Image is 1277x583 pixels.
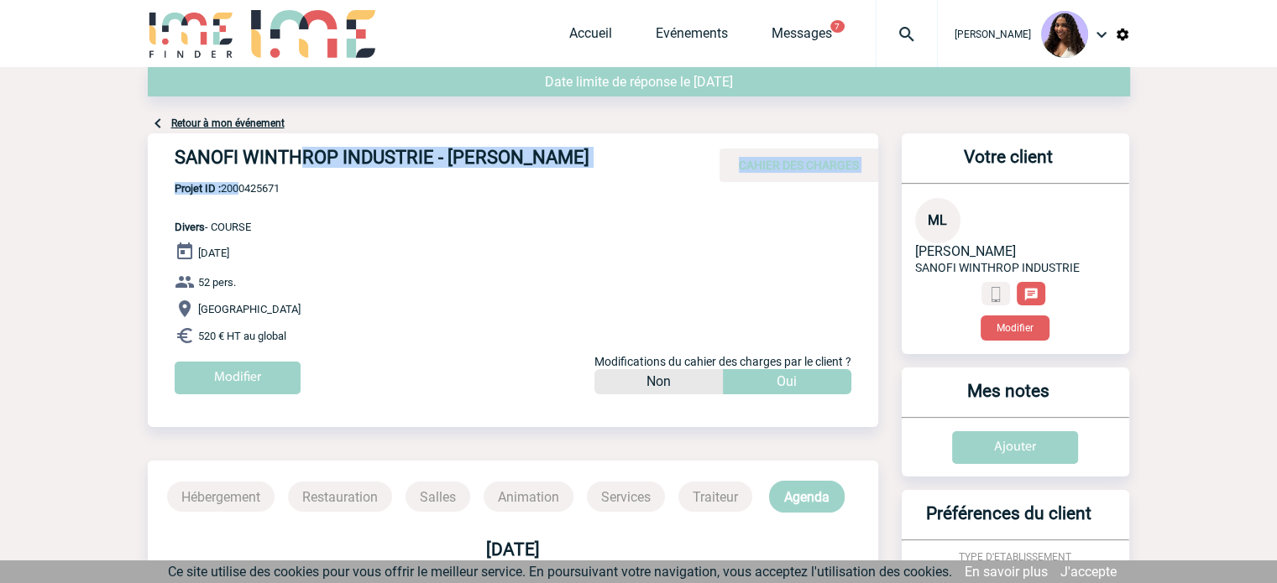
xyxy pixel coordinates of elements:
[646,369,671,394] p: Non
[955,29,1031,40] span: [PERSON_NAME]
[406,481,470,512] p: Salles
[952,431,1078,464] input: Ajouter
[981,315,1049,341] button: Modifier
[656,25,728,49] a: Evénements
[908,381,1109,417] h3: Mes notes
[175,182,221,195] b: Projet ID :
[965,564,1048,580] a: En savoir plus
[288,481,392,512] p: Restauration
[198,330,286,342] span: 520 € HT au global
[915,243,1016,259] span: [PERSON_NAME]
[1023,287,1039,302] img: chat-24-px-w.png
[830,20,845,33] button: 7
[175,182,280,195] span: 2000425671
[587,481,665,512] p: Services
[198,303,301,315] span: [GEOGRAPHIC_DATA]
[484,481,573,512] p: Animation
[908,147,1109,183] h3: Votre client
[739,159,859,172] span: CAHIER DES CHARGES
[908,503,1109,539] h3: Préférences du client
[167,481,275,512] p: Hébergement
[168,564,952,580] span: Ce site utilise des cookies pour vous offrir le meilleur service. En poursuivant votre navigation...
[175,147,678,175] h4: SANOFI WINTHROP INDUSTRIE - [PERSON_NAME]
[1041,11,1088,58] img: 131234-0.jpg
[772,25,832,49] a: Messages
[171,117,285,129] a: Retour à mon événement
[175,362,301,394] input: Modifier
[915,261,1080,274] span: SANOFI WINTHROP INDUSTRIE
[198,276,236,289] span: 52 pers.
[569,25,612,49] a: Accueil
[545,74,733,90] span: Date limite de réponse le [DATE]
[1060,564,1117,580] a: J'accepte
[769,481,845,513] p: Agenda
[198,247,229,259] span: [DATE]
[486,539,540,560] b: [DATE]
[175,221,205,233] span: Divers
[777,369,797,394] p: Oui
[678,481,752,512] p: Traiteur
[959,551,1071,563] span: TYPE D'ETABLISSEMENT
[148,10,235,58] img: IME-Finder
[988,287,1003,302] img: portable.png
[594,355,851,368] span: Modifications du cahier des charges par le client ?
[928,212,947,228] span: ML
[175,221,251,233] span: - COURSE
